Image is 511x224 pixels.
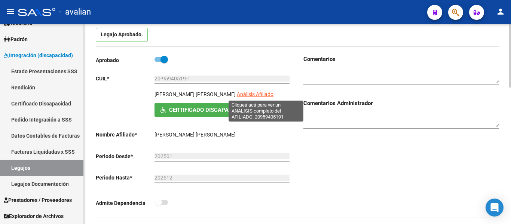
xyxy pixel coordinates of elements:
span: Integración (discapacidad) [4,51,73,59]
p: [PERSON_NAME] [PERSON_NAME] [154,90,236,98]
button: Certificado Discapacidad [154,103,251,117]
span: Explorador de Archivos [4,212,64,220]
p: Nombre Afiliado [96,131,154,139]
p: Legajo Aprobado. [96,28,148,42]
div: Open Intercom Messenger [486,199,504,217]
span: Certificado Discapacidad [169,107,245,114]
p: Admite Dependencia [96,199,154,207]
span: Prestadores / Proveedores [4,196,72,204]
span: - avalian [59,4,91,20]
p: CUIL [96,74,154,83]
h3: Comentarios [303,55,499,63]
span: Padrón [4,35,28,43]
p: Periodo Desde [96,152,154,160]
mat-icon: menu [6,7,15,16]
p: Aprobado [96,56,154,64]
p: Periodo Hasta [96,174,154,182]
h3: Comentarios Administrador [303,99,499,107]
mat-icon: person [496,7,505,16]
span: Análisis Afiliado [237,91,273,97]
